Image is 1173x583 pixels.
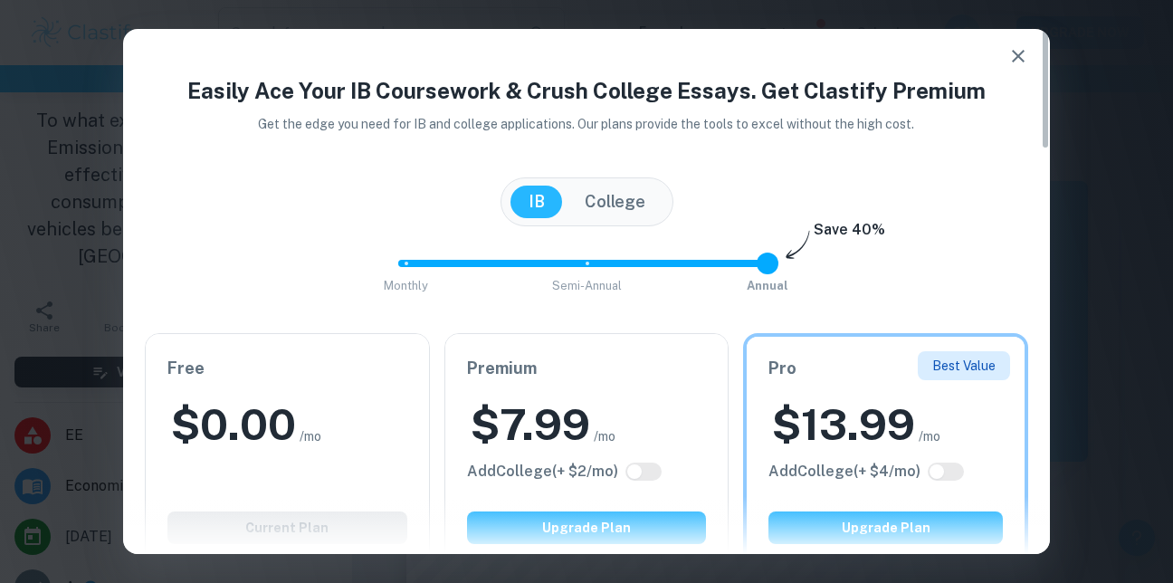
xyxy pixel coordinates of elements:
[786,230,810,261] img: subscription-arrow.svg
[768,356,1003,381] h6: Pro
[594,426,615,446] span: /mo
[167,356,407,381] h6: Free
[772,396,915,454] h2: $ 13.99
[932,356,996,376] p: Best Value
[171,396,296,454] h2: $ 0.00
[300,426,321,446] span: /mo
[467,356,707,381] h6: Premium
[467,461,618,483] h6: Click to see all the additional College features.
[384,279,428,292] span: Monthly
[747,279,788,292] span: Annual
[768,461,920,483] h6: Click to see all the additional College features.
[567,186,663,218] button: College
[919,426,940,446] span: /mo
[552,279,622,292] span: Semi-Annual
[510,186,563,218] button: IB
[145,74,1028,107] h4: Easily Ace Your IB Coursework & Crush College Essays. Get Clastify Premium
[234,114,940,134] p: Get the edge you need for IB and college applications. Our plans provide the tools to excel witho...
[814,219,885,250] h6: Save 40%
[471,396,590,454] h2: $ 7.99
